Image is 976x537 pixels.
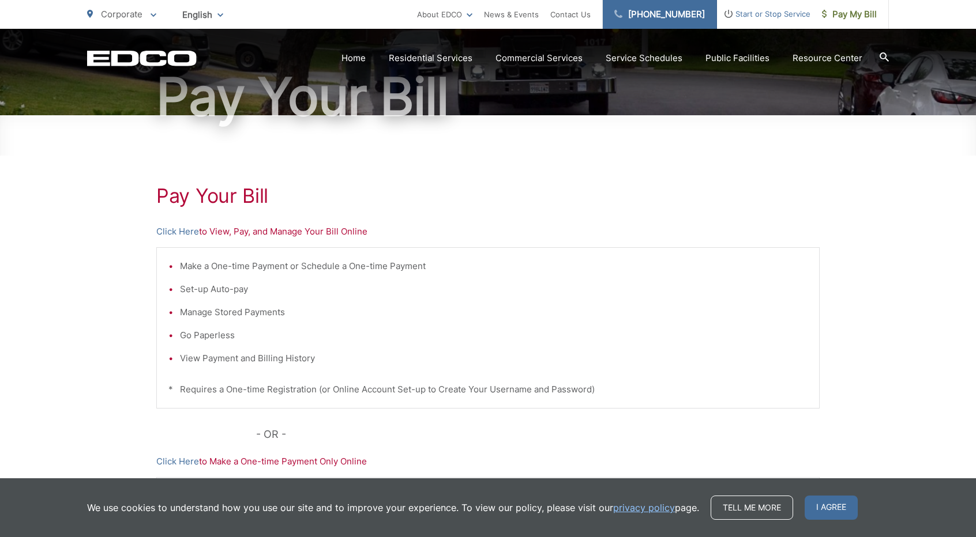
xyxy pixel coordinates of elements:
[550,7,591,21] a: Contact Us
[156,455,820,468] p: to Make a One-time Payment Only Online
[168,383,808,396] p: * Requires a One-time Registration (or Online Account Set-up to Create Your Username and Password)
[606,51,682,65] a: Service Schedules
[87,50,197,66] a: EDCD logo. Return to the homepage.
[705,51,769,65] a: Public Facilities
[156,225,199,239] a: Click Here
[180,305,808,319] li: Manage Stored Payments
[417,7,472,21] a: About EDCO
[180,282,808,296] li: Set-up Auto-pay
[793,51,862,65] a: Resource Center
[180,328,808,342] li: Go Paperless
[613,501,675,515] a: privacy policy
[180,351,808,365] li: View Payment and Billing History
[256,426,820,443] p: - OR -
[101,9,142,20] span: Corporate
[389,51,472,65] a: Residential Services
[156,184,820,207] h1: Pay Your Bill
[87,501,699,515] p: We use cookies to understand how you use our site and to improve your experience. To view our pol...
[87,68,889,126] h1: Pay Your Bill
[180,259,808,273] li: Make a One-time Payment or Schedule a One-time Payment
[822,7,877,21] span: Pay My Bill
[341,51,366,65] a: Home
[156,225,820,239] p: to View, Pay, and Manage Your Bill Online
[495,51,583,65] a: Commercial Services
[805,496,858,520] span: I agree
[174,5,232,25] span: English
[711,496,793,520] a: Tell me more
[156,455,199,468] a: Click Here
[484,7,539,21] a: News & Events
